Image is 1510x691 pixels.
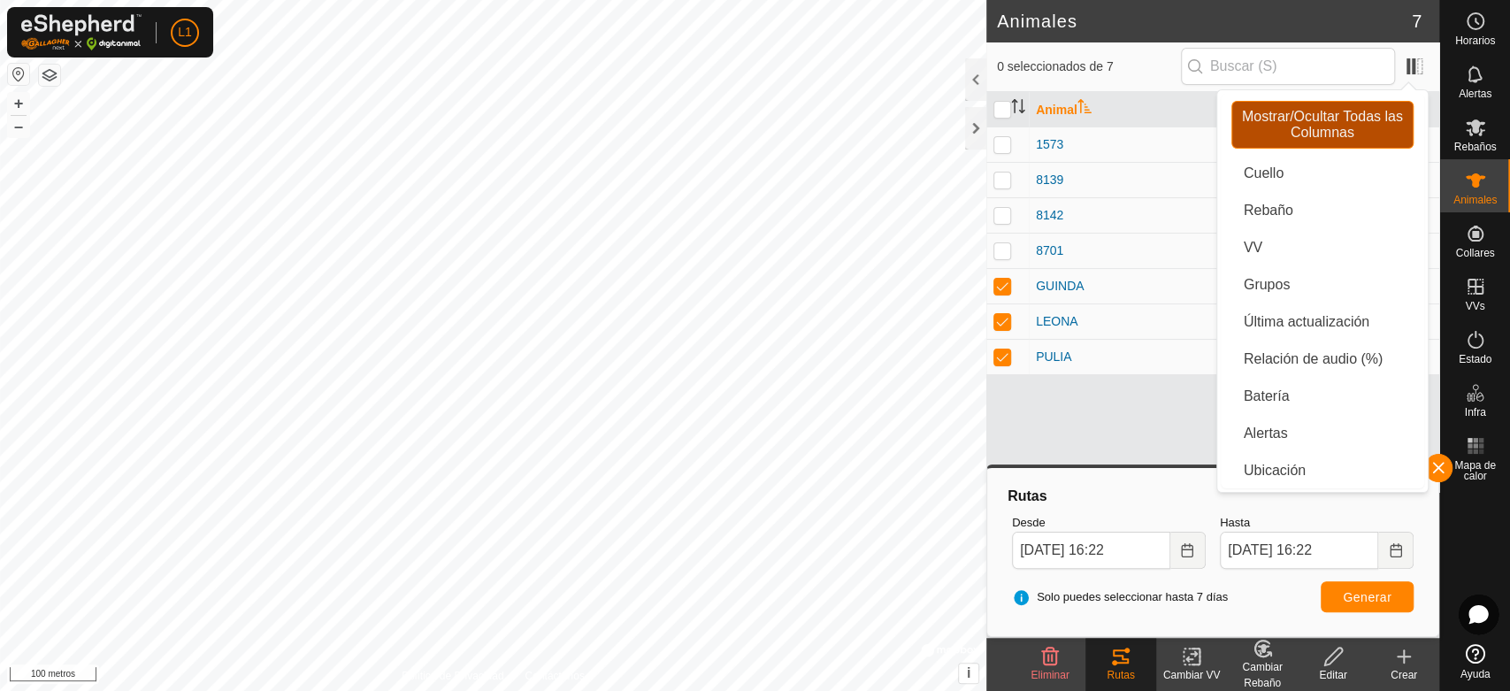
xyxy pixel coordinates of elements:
p-sorticon: Activar para ordenar [1011,102,1025,116]
font: Batería [1244,388,1290,403]
font: Contáctanos [525,670,584,682]
font: Relación de audio (%) [1244,351,1383,366]
font: Rebaños [1453,141,1496,153]
li: enumeración.listacolumnas.últimaactualización [1221,304,1424,340]
li: vp.etiqueta.vp [1221,230,1424,265]
a: Política de Privacidad [402,668,503,684]
font: Horarios [1455,35,1495,47]
font: 8139 [1036,173,1063,187]
li: etiqueta de cuello [1221,156,1424,191]
font: Crear [1391,669,1417,681]
font: GUINDA [1036,279,1084,293]
font: Generar [1343,590,1391,604]
font: Infra [1464,406,1485,418]
font: Alertas [1244,426,1288,441]
li: alertas de etiquetas de animales [1221,416,1424,451]
font: L1 [178,25,192,39]
font: Cuello [1244,165,1284,180]
font: Alertas [1459,88,1491,100]
font: LEONA [1036,314,1077,328]
a: Contáctanos [525,668,584,684]
font: 8142 [1036,208,1063,222]
font: VV [1244,240,1262,255]
font: Mapa de calor [1454,459,1496,482]
font: Eliminar [1031,669,1069,681]
font: PULIA [1036,349,1071,364]
button: Restablecer mapa [8,64,29,85]
font: VVs [1465,300,1484,312]
font: Editar [1319,669,1346,681]
li: mob.label.mob [1221,193,1424,228]
button: Generar [1321,581,1414,612]
font: 0 seleccionados de 7 [997,59,1114,73]
font: Estado [1459,353,1491,365]
font: Rebaño [1244,203,1293,218]
font: Política de Privacidad [402,670,503,682]
font: Ubicación [1244,463,1306,478]
button: – [8,116,29,137]
button: Mostrar/Ocultar Todas las Columnas [1231,101,1414,149]
font: + [14,94,24,112]
font: Animal [1036,103,1077,117]
font: Grupos [1244,277,1290,292]
font: i [967,665,970,680]
font: Hasta [1220,516,1250,529]
li: ubicación de etiqueta común [1221,453,1424,488]
font: Rutas [1107,669,1134,681]
font: Rutas [1008,488,1046,503]
font: Mostrar/Ocultar Todas las Columnas [1242,109,1403,140]
font: Animales [997,12,1077,31]
button: Capas del Mapa [39,65,60,86]
input: Buscar (S) [1181,48,1395,85]
button: Elija fecha [1170,532,1206,569]
li: grupos.btn.comunes [1221,267,1424,303]
font: Cambiar VV [1163,669,1221,681]
font: Desde [1012,516,1046,529]
a: Ayuda [1440,637,1510,687]
button: + [8,93,29,114]
font: 8701 [1036,243,1063,257]
img: Logotipo de Gallagher [21,14,142,50]
font: Cambiar Rebaño [1242,661,1282,689]
li: enumeración.listacolumnas.ratioaudio [1221,342,1424,377]
li: banda para el cuello.etiqueta.batería [1221,379,1424,414]
font: Animales [1453,194,1497,206]
font: 1573 [1036,137,1063,151]
font: Solo puedes seleccionar hasta 7 días [1037,590,1228,603]
font: Ayuda [1460,668,1491,680]
p-sorticon: Activar para ordenar [1077,102,1092,116]
font: Última actualización [1244,314,1369,329]
button: Elija fecha [1378,532,1414,569]
font: Collares [1455,247,1494,259]
font: 7 [1412,12,1422,31]
button: i [959,664,978,683]
font: – [14,117,23,135]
